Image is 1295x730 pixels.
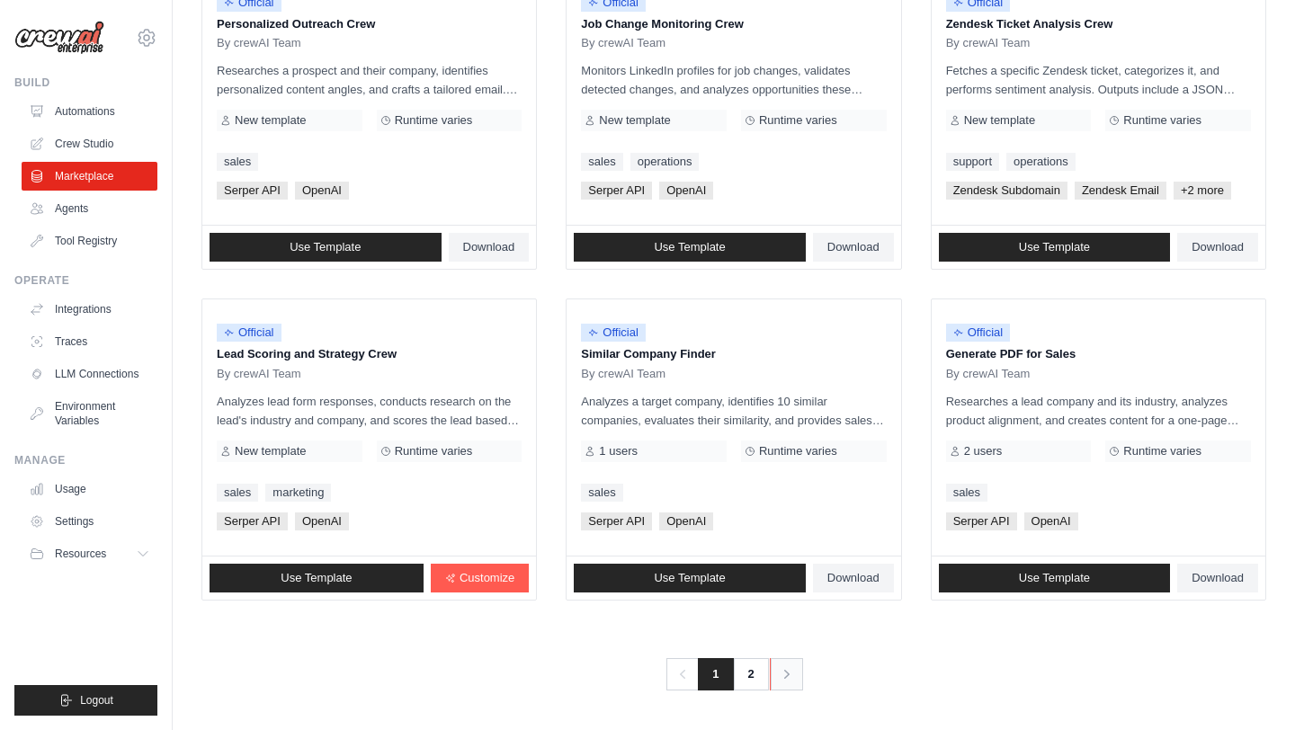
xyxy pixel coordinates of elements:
[939,564,1171,592] a: Use Template
[654,571,725,585] span: Use Template
[80,693,113,708] span: Logout
[946,367,1031,381] span: By crewAI Team
[1177,233,1258,262] a: Download
[1123,113,1201,128] span: Runtime varies
[946,324,1011,342] span: Official
[22,475,157,503] a: Usage
[946,36,1031,50] span: By crewAI Team
[946,512,1017,530] span: Serper API
[22,392,157,435] a: Environment Variables
[22,194,157,223] a: Agents
[666,658,800,690] nav: Pagination
[599,444,638,458] span: 1 users
[1177,564,1258,592] a: Download
[630,153,700,171] a: operations
[939,233,1171,262] a: Use Template
[698,658,733,690] span: 1
[1174,182,1231,200] span: +2 more
[14,273,157,288] div: Operate
[217,345,522,363] p: Lead Scoring and Strategy Crew
[759,444,837,458] span: Runtime varies
[55,547,106,561] span: Resources
[827,240,880,254] span: Download
[395,444,473,458] span: Runtime varies
[22,129,157,158] a: Crew Studio
[1192,571,1244,585] span: Download
[581,392,886,430] p: Analyzes a target company, identifies 10 similar companies, evaluates their similarity, and provi...
[463,240,515,254] span: Download
[574,564,806,592] a: Use Template
[217,36,301,50] span: By crewAI Team
[295,182,349,200] span: OpenAI
[22,162,157,191] a: Marketplace
[14,453,157,467] div: Manage
[946,61,1251,99] p: Fetches a specific Zendesk ticket, categorizes it, and performs sentiment analysis. Outputs inclu...
[22,507,157,536] a: Settings
[22,360,157,388] a: LLM Connections
[659,182,713,200] span: OpenAI
[235,113,306,128] span: New template
[290,240,361,254] span: Use Template
[574,233,806,262] a: Use Template
[431,564,529,592] a: Customize
[1019,240,1090,254] span: Use Template
[14,685,157,716] button: Logout
[581,324,646,342] span: Official
[946,392,1251,430] p: Researches a lead company and its industry, analyzes product alignment, and creates content for a...
[581,182,652,200] span: Serper API
[235,444,306,458] span: New template
[964,444,1003,458] span: 2 users
[217,367,301,381] span: By crewAI Team
[813,233,894,262] a: Download
[581,512,652,530] span: Serper API
[395,113,473,128] span: Runtime varies
[22,295,157,324] a: Integrations
[964,113,1035,128] span: New template
[813,564,894,592] a: Download
[654,240,725,254] span: Use Template
[449,233,530,262] a: Download
[1192,240,1244,254] span: Download
[946,345,1251,363] p: Generate PDF for Sales
[659,512,713,530] span: OpenAI
[581,367,665,381] span: By crewAI Team
[217,484,258,502] a: sales
[217,153,258,171] a: sales
[217,61,522,99] p: Researches a prospect and their company, identifies personalized content angles, and crafts a tai...
[1123,444,1201,458] span: Runtime varies
[217,512,288,530] span: Serper API
[210,564,424,592] a: Use Template
[460,571,514,585] span: Customize
[946,15,1251,33] p: Zendesk Ticket Analysis Crew
[581,36,665,50] span: By crewAI Team
[581,15,886,33] p: Job Change Monitoring Crew
[1075,182,1166,200] span: Zendesk Email
[210,233,442,262] a: Use Template
[22,97,157,126] a: Automations
[217,392,522,430] p: Analyzes lead form responses, conducts research on the lead's industry and company, and scores th...
[759,113,837,128] span: Runtime varies
[827,571,880,585] span: Download
[946,153,999,171] a: support
[733,658,769,690] a: 2
[281,571,352,585] span: Use Template
[946,484,987,502] a: sales
[1019,571,1090,585] span: Use Template
[217,15,522,33] p: Personalized Outreach Crew
[581,153,622,171] a: sales
[599,113,670,128] span: New template
[217,324,281,342] span: Official
[14,21,104,55] img: Logo
[14,76,157,90] div: Build
[22,539,157,568] button: Resources
[265,484,331,502] a: marketing
[22,227,157,255] a: Tool Registry
[1024,512,1078,530] span: OpenAI
[217,182,288,200] span: Serper API
[581,61,886,99] p: Monitors LinkedIn profiles for job changes, validates detected changes, and analyzes opportunitie...
[581,484,622,502] a: sales
[22,327,157,356] a: Traces
[295,512,349,530] span: OpenAI
[1006,153,1076,171] a: operations
[581,345,886,363] p: Similar Company Finder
